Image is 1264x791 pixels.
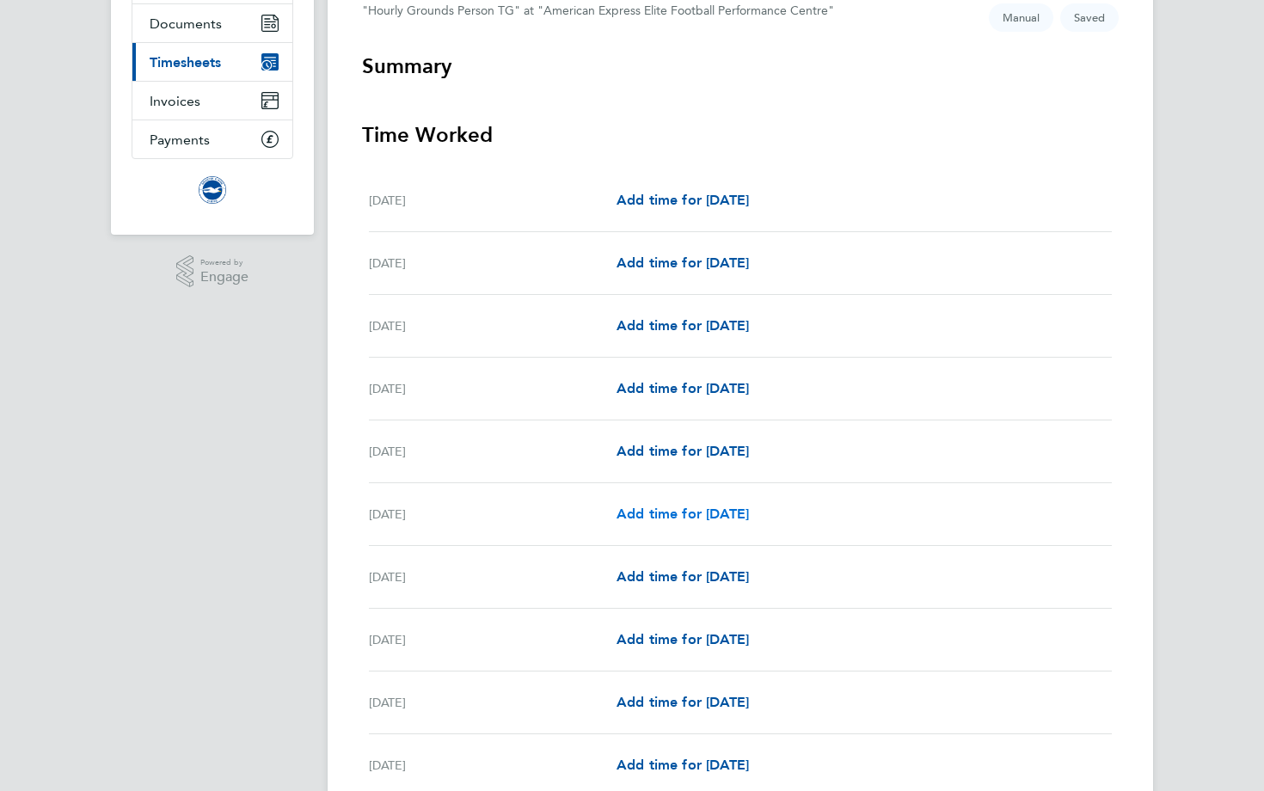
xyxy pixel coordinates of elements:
a: Payments [132,120,292,158]
span: Add time for [DATE] [617,568,749,585]
a: Invoices [132,82,292,120]
a: Add time for [DATE] [617,755,749,776]
div: [DATE] [369,629,617,650]
span: Add time for [DATE] [617,631,749,647]
span: Engage [200,270,249,285]
div: "Hourly Grounds Person TG" at "American Express Elite Football Performance Centre" [362,3,834,18]
a: Go to home page [132,176,293,204]
div: [DATE] [369,253,617,273]
span: Add time for [DATE] [617,443,749,459]
h3: Time Worked [362,121,1119,149]
div: [DATE] [369,441,617,462]
span: This timesheet is Saved. [1060,3,1119,32]
span: Add time for [DATE] [617,757,749,773]
a: Add time for [DATE] [617,567,749,587]
a: Add time for [DATE] [617,378,749,399]
div: [DATE] [369,378,617,399]
div: [DATE] [369,692,617,713]
a: Add time for [DATE] [617,253,749,273]
div: [DATE] [369,567,617,587]
a: Add time for [DATE] [617,692,749,713]
div: [DATE] [369,190,617,211]
span: Add time for [DATE] [617,192,749,208]
span: Timesheets [150,54,221,71]
a: Add time for [DATE] [617,190,749,211]
a: Powered byEngage [176,255,249,288]
span: Add time for [DATE] [617,254,749,271]
h3: Summary [362,52,1119,80]
a: Documents [132,4,292,42]
img: brightonandhovealbion-logo-retina.png [199,176,226,204]
span: Add time for [DATE] [617,380,749,396]
span: Payments [150,132,210,148]
a: Timesheets [132,43,292,81]
span: Add time for [DATE] [617,317,749,334]
div: [DATE] [369,316,617,336]
span: Add time for [DATE] [617,506,749,522]
div: [DATE] [369,755,617,776]
a: Add time for [DATE] [617,629,749,650]
div: [DATE] [369,504,617,524]
a: Add time for [DATE] [617,316,749,336]
a: Add time for [DATE] [617,441,749,462]
span: Invoices [150,93,200,109]
span: This timesheet was manually created. [989,3,1053,32]
span: Add time for [DATE] [617,694,749,710]
a: Add time for [DATE] [617,504,749,524]
span: Powered by [200,255,249,270]
span: Documents [150,15,222,32]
